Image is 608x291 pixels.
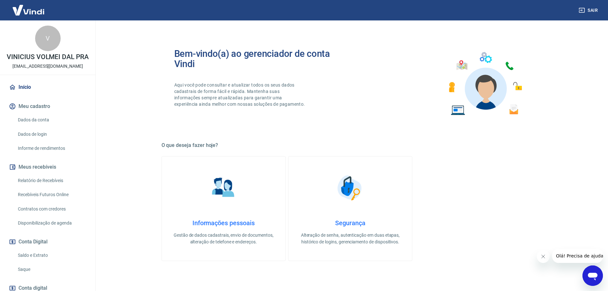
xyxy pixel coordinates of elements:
p: VINICIUS VOLMEI DAL PRA [7,54,89,60]
h5: O que deseja fazer hoje? [161,142,539,149]
a: SegurançaSegurançaAlteração de senha, autenticação em duas etapas, histórico de logins, gerenciam... [288,156,412,261]
p: Gestão de dados cadastrais, envio de documentos, alteração de telefone e endereços. [172,232,275,245]
iframe: Botão para abrir a janela de mensagens [582,265,603,286]
iframe: Mensagem da empresa [552,249,603,263]
img: Segurança [334,172,366,204]
img: Imagem de um avatar masculino com diversos icones exemplificando as funcionalidades do gerenciado... [443,49,527,119]
a: Disponibilização de agenda [15,217,88,230]
a: Dados da conta [15,113,88,126]
span: Olá! Precisa de ajuda? [4,4,54,10]
img: Informações pessoais [207,172,239,204]
a: Dados de login [15,128,88,141]
h2: Bem-vindo(a) ao gerenciador de conta Vindi [174,49,350,69]
h4: Segurança [299,219,402,227]
a: Início [8,80,88,94]
a: Saque [15,263,88,276]
iframe: Fechar mensagem [537,250,550,263]
p: Aqui você pode consultar e atualizar todos os seus dados cadastrais de forma fácil e rápida. Mant... [174,82,306,107]
h4: Informações pessoais [172,219,275,227]
a: Informações pessoaisInformações pessoaisGestão de dados cadastrais, envio de documentos, alteraçã... [161,156,286,261]
a: Informe de rendimentos [15,142,88,155]
button: Meu cadastro [8,99,88,113]
button: Meus recebíveis [8,160,88,174]
p: Alteração de senha, autenticação em duas etapas, histórico de logins, gerenciamento de dispositivos. [299,232,402,245]
a: Contratos com credores [15,203,88,216]
a: Relatório de Recebíveis [15,174,88,187]
p: [EMAIL_ADDRESS][DOMAIN_NAME] [12,63,83,70]
button: Sair [577,4,600,16]
a: Saldo e Extrato [15,249,88,262]
img: Vindi [8,0,49,20]
div: V [35,26,61,51]
button: Conta Digital [8,235,88,249]
a: Recebíveis Futuros Online [15,188,88,201]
